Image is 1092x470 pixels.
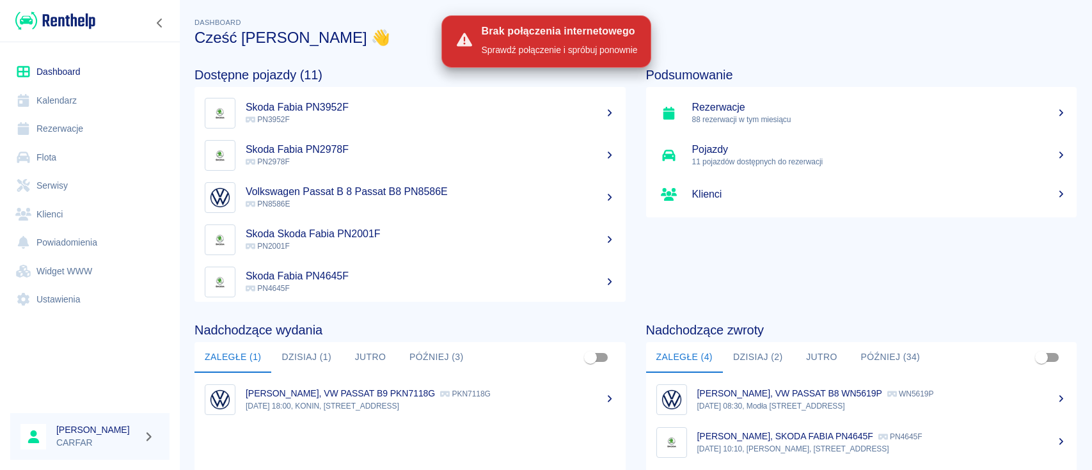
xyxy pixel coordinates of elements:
p: [DATE] 08:30, Modła [STREET_ADDRESS] [697,400,1067,412]
a: ImageSkoda Skoda Fabia PN2001F PN2001F [194,219,626,261]
h5: Skoda Skoda Fabia PN2001F [246,228,615,240]
p: [DATE] 18:00, KONIN, [STREET_ADDRESS] [246,400,615,412]
a: Powiadomienia [10,228,170,257]
p: PN4645F [878,432,922,441]
h4: Nadchodzące wydania [194,322,626,338]
a: Image[PERSON_NAME], VW PASSAT B9 PKN7118G PKN7118G[DATE] 18:00, KONIN, [STREET_ADDRESS] [194,378,626,421]
p: 11 pojazdów dostępnych do rezerwacji [692,156,1067,168]
button: Zaległe (1) [194,342,271,373]
img: Renthelp logo [15,10,95,31]
h5: Skoda Fabia PN3952F [246,101,615,114]
img: Image [660,430,684,455]
button: Później (34) [850,342,930,373]
button: Później (3) [399,342,474,373]
div: Sprawdź połączenie i spróbuj ponownie [481,43,637,57]
button: Jutro [793,342,850,373]
button: Zwiń nawigację [150,15,170,31]
a: Pojazdy11 pojazdów dostępnych do rezerwacji [646,134,1077,176]
p: [DATE] 10:10, [PERSON_NAME], [STREET_ADDRESS] [697,443,1067,455]
h4: Nadchodzące zwroty [646,322,1077,338]
a: Renthelp logo [10,10,95,31]
p: [PERSON_NAME], VW PASSAT B8 WN5619P [697,388,882,398]
img: Image [208,388,232,412]
a: Klienci [646,176,1077,212]
a: Rezerwacje [10,114,170,143]
a: ImageSkoda Fabia PN3952F PN3952F [194,92,626,134]
p: [PERSON_NAME], SKODA FABIA PN4645F [697,431,873,441]
p: 88 rezerwacji w tym miesiącu [692,114,1067,125]
h6: [PERSON_NAME] [56,423,138,436]
a: ImageVolkswagen Passat B 8 Passat B8 PN8586E PN8586E [194,176,626,219]
a: Rezerwacje88 rezerwacji w tym miesiącu [646,92,1077,134]
span: PN3952F [246,115,290,124]
h4: Podsumowanie [646,67,1077,82]
p: [PERSON_NAME], VW PASSAT B9 PKN7118G [246,388,435,398]
h5: Skoda Fabia PN2978F [246,143,615,156]
a: Klienci [10,200,170,229]
a: Flota [10,143,170,172]
p: WN5619P [887,389,934,398]
img: Image [208,270,232,294]
a: Kalendarz [10,86,170,115]
a: ImageSkoda Fabia PN4645F PN4645F [194,261,626,303]
span: Pokaż przypisane tylko do mnie [1029,345,1054,370]
a: ImageSkoda Fabia PN2978F PN2978F [194,134,626,176]
p: PKN7118G [440,389,491,398]
h5: Klienci [692,188,1067,201]
span: PN2001F [246,242,290,251]
button: Dzisiaj (2) [723,342,793,373]
h5: Volkswagen Passat B 8 Passat B8 PN8586E [246,185,615,198]
h4: Dostępne pojazdy (11) [194,67,626,82]
a: Serwisy [10,171,170,200]
img: Image [660,388,684,412]
h3: Cześć [PERSON_NAME] 👋 [194,29,1077,47]
span: PN4645F [246,284,290,293]
span: PN8586E [246,200,290,208]
span: PN2978F [246,157,290,166]
a: Ustawienia [10,285,170,314]
button: Zaległe (4) [646,342,723,373]
img: Image [208,143,232,168]
button: Jutro [342,342,399,373]
div: Brak połączenia internetowego [481,25,637,38]
button: Dzisiaj (1) [271,342,342,373]
a: Widget WWW [10,257,170,286]
a: Dashboard [10,58,170,86]
span: Dashboard [194,19,241,26]
img: Image [208,228,232,252]
p: CARFAR [56,436,138,450]
a: Image[PERSON_NAME], SKODA FABIA PN4645F PN4645F[DATE] 10:10, [PERSON_NAME], [STREET_ADDRESS] [646,421,1077,464]
span: Pokaż przypisane tylko do mnie [578,345,603,370]
h5: Pojazdy [692,143,1067,156]
img: Image [208,101,232,125]
h5: Rezerwacje [692,101,1067,114]
a: Image[PERSON_NAME], VW PASSAT B8 WN5619P WN5619P[DATE] 08:30, Modła [STREET_ADDRESS] [646,378,1077,421]
img: Image [208,185,232,210]
h5: Skoda Fabia PN4645F [246,270,615,283]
